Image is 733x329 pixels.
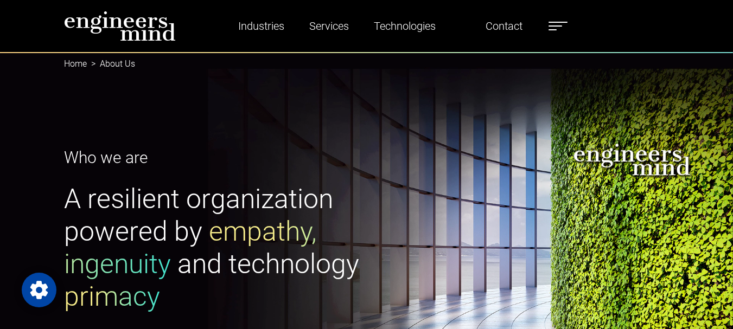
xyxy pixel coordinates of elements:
span: empathy, ingenuity [64,216,317,280]
a: Contact [481,14,527,38]
img: logo [64,11,176,41]
span: primacy [64,281,160,312]
p: Who we are [64,145,360,170]
a: Home [64,59,87,69]
li: About Us [87,57,135,70]
a: Services [305,14,353,38]
nav: breadcrumb [64,52,670,76]
a: Technologies [369,14,440,38]
h1: A resilient organization powered by and technology [64,183,360,313]
a: Industries [234,14,289,38]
